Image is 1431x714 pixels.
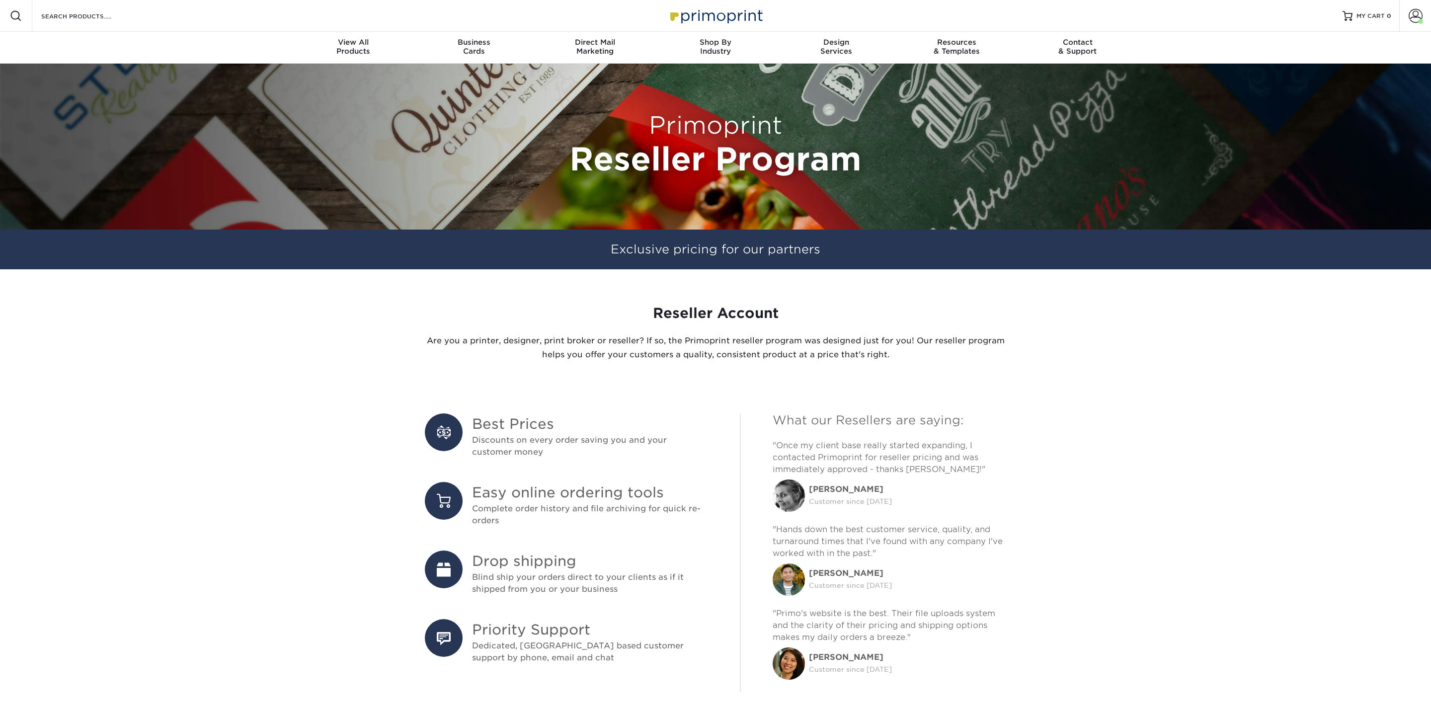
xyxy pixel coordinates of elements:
a: View AllProducts [293,32,414,64]
input: SEARCH PRODUCTS..... [40,10,137,22]
div: & Templates [896,38,1017,56]
span: Direct Mail [535,38,655,47]
h2: Primoprint [425,111,1006,140]
a: BusinessCards [414,32,535,64]
span: Priority Support [472,619,708,640]
img: Harold W. [773,563,805,596]
img: Mindy P. [773,479,805,512]
div: Products [293,38,414,56]
a: Contact& Support [1017,32,1138,64]
small: Customer since [DATE] [809,581,892,589]
p: "Hands down the best customer service, quality, and turnaround times that I've found with any com... [773,524,1006,559]
span: Shop By [655,38,776,47]
li: Blind ship your orders direct to your clients as if it shipped from you or your business [425,551,708,595]
div: Marketing [535,38,655,56]
p: Are you a printer, designer, print broker or reseller? If so, the Primoprint reseller program was... [425,334,1006,362]
div: [PERSON_NAME] [809,483,892,495]
a: Shop ByIndustry [655,32,776,64]
span: Design [776,38,896,47]
li: Complete order history and file archiving for quick re-orders [425,482,708,527]
span: MY CART [1356,12,1385,20]
span: Contact [1017,38,1138,47]
li: Discounts on every order saving you and your customer money [425,413,708,458]
img: Primoprint [666,5,765,26]
h3: Reseller Account [425,305,1006,322]
small: Customer since [DATE] [809,665,892,673]
span: Business [414,38,535,47]
small: Customer since [DATE] [809,497,892,505]
div: Exclusive pricing for our partners [417,230,1014,269]
h4: What our Resellers are saying: [773,413,1006,428]
div: [PERSON_NAME] [809,651,892,663]
span: Best Prices [472,413,708,434]
div: Services [776,38,896,56]
span: View All [293,38,414,47]
a: DesignServices [776,32,896,64]
img: Nora H. [773,647,805,680]
span: Drop shipping [472,551,708,571]
li: Dedicated, [GEOGRAPHIC_DATA] based customer support by phone, email and chat [425,619,708,664]
div: Cards [414,38,535,56]
a: Direct MailMarketing [535,32,655,64]
h1: Reseller Program [425,140,1006,178]
a: Resources& Templates [896,32,1017,64]
div: Industry [655,38,776,56]
div: [PERSON_NAME] [809,567,892,579]
span: Easy online ordering tools [472,482,708,503]
p: "Primo's website is the best. Their file uploads system and the clarity of their pricing and ship... [773,608,1006,643]
p: "Once my client base really started expanding, I contacted Primoprint for reseller pricing and wa... [773,440,1006,476]
span: 0 [1387,12,1391,19]
div: & Support [1017,38,1138,56]
span: Resources [896,38,1017,47]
